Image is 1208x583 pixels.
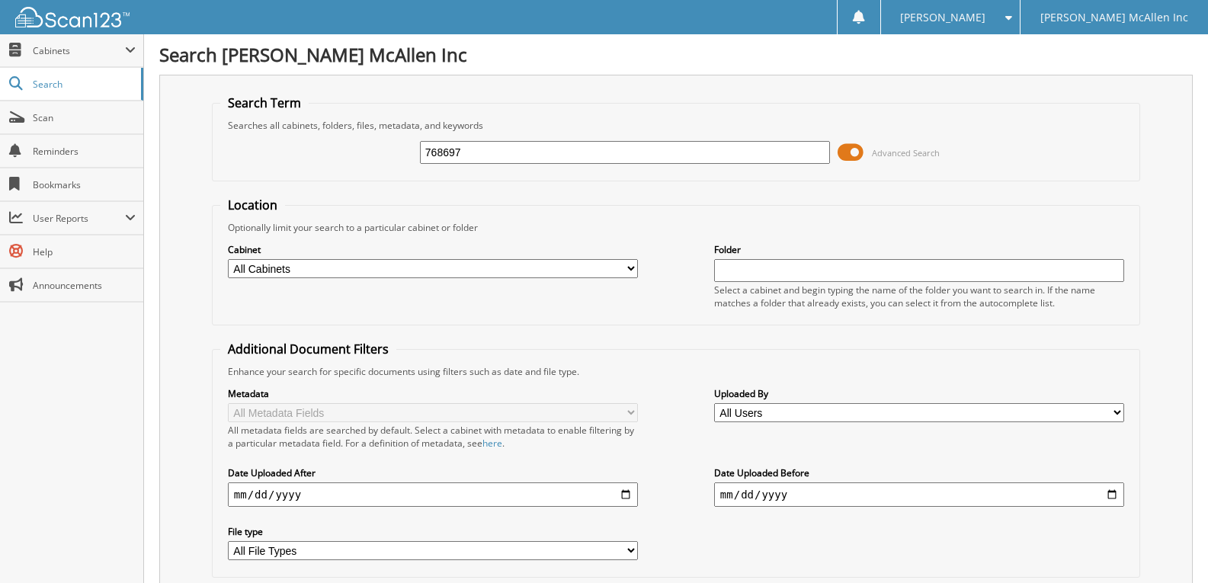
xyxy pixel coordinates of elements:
[220,197,285,213] legend: Location
[33,145,136,158] span: Reminders
[33,245,136,258] span: Help
[228,424,638,450] div: All metadata fields are searched by default. Select a cabinet with metadata to enable filtering b...
[1040,13,1188,22] span: [PERSON_NAME] McAllen Inc
[33,78,133,91] span: Search
[33,212,125,225] span: User Reports
[33,279,136,292] span: Announcements
[33,111,136,124] span: Scan
[220,341,396,357] legend: Additional Document Filters
[1132,510,1208,583] iframe: Chat Widget
[714,283,1124,309] div: Select a cabinet and begin typing the name of the folder you want to search in. If the name match...
[714,387,1124,400] label: Uploaded By
[228,482,638,507] input: start
[482,437,502,450] a: here
[228,243,638,256] label: Cabinet
[220,221,1132,234] div: Optionally limit your search to a particular cabinet or folder
[714,466,1124,479] label: Date Uploaded Before
[714,482,1124,507] input: end
[159,42,1193,67] h1: Search [PERSON_NAME] McAllen Inc
[33,178,136,191] span: Bookmarks
[15,7,130,27] img: scan123-logo-white.svg
[220,365,1132,378] div: Enhance your search for specific documents using filters such as date and file type.
[228,525,638,538] label: File type
[220,94,309,111] legend: Search Term
[714,243,1124,256] label: Folder
[33,44,125,57] span: Cabinets
[228,466,638,479] label: Date Uploaded After
[228,387,638,400] label: Metadata
[220,119,1132,132] div: Searches all cabinets, folders, files, metadata, and keywords
[872,147,940,159] span: Advanced Search
[900,13,985,22] span: [PERSON_NAME]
